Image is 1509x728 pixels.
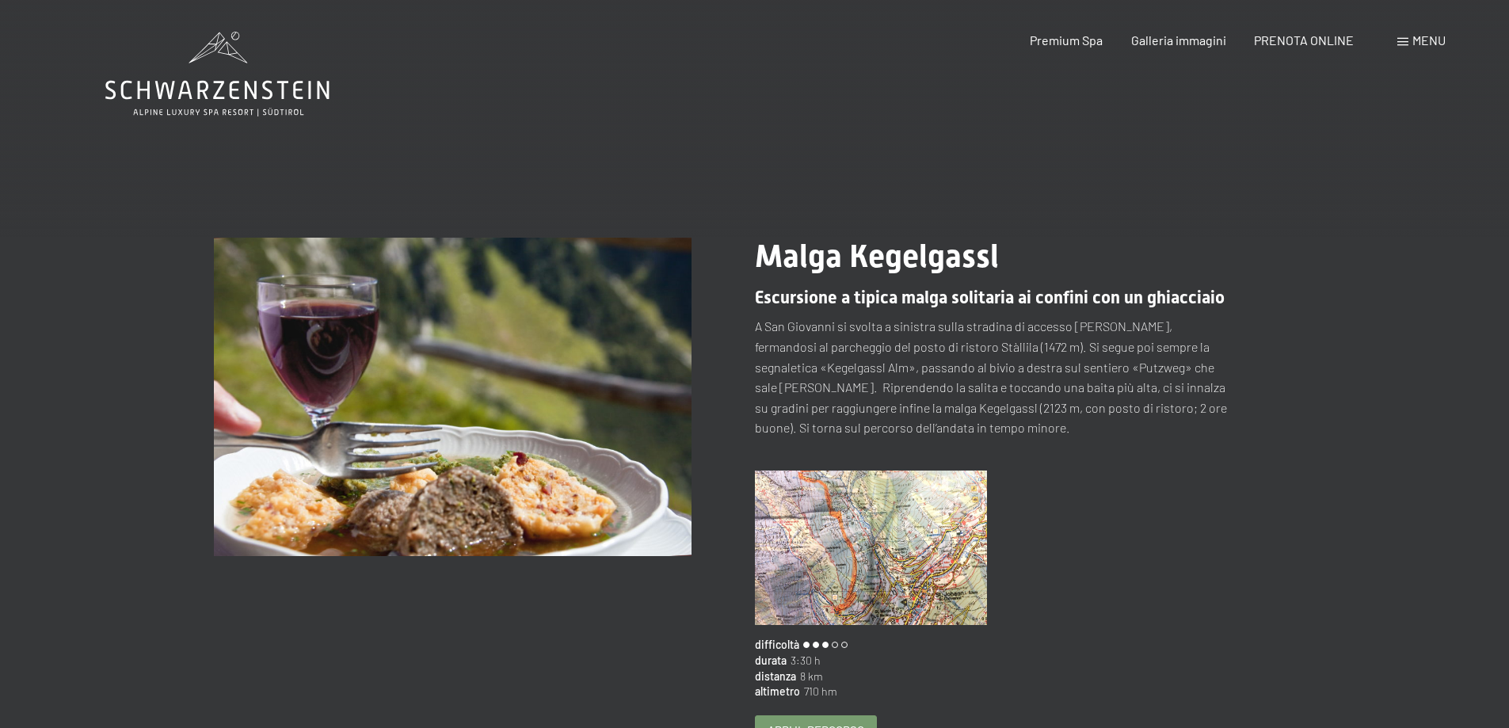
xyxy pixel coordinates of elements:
span: distanza [755,669,796,684]
span: durata [755,653,787,669]
span: 3:30 h [787,653,821,669]
a: Galleria immagini [1131,32,1226,48]
span: difficoltà [755,637,799,653]
span: Malga Kegelgassl [755,238,999,275]
img: Malga Kegelgassl [755,471,988,626]
p: A San Giovanni si svolta a sinistra sulla stradina di accesso [PERSON_NAME], fermandosi al parche... [755,316,1233,458]
span: Menu [1412,32,1446,48]
a: PRENOTA ONLINE [1254,32,1354,48]
span: 8 km [796,669,823,684]
a: Premium Spa [1030,32,1103,48]
span: altimetro [755,684,800,699]
img: Malga Kegelgassl [214,238,692,556]
span: Escursione a tipica malga solitaria ai confini con un ghiacciaio [755,288,1225,307]
span: 710 hm [800,684,837,699]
